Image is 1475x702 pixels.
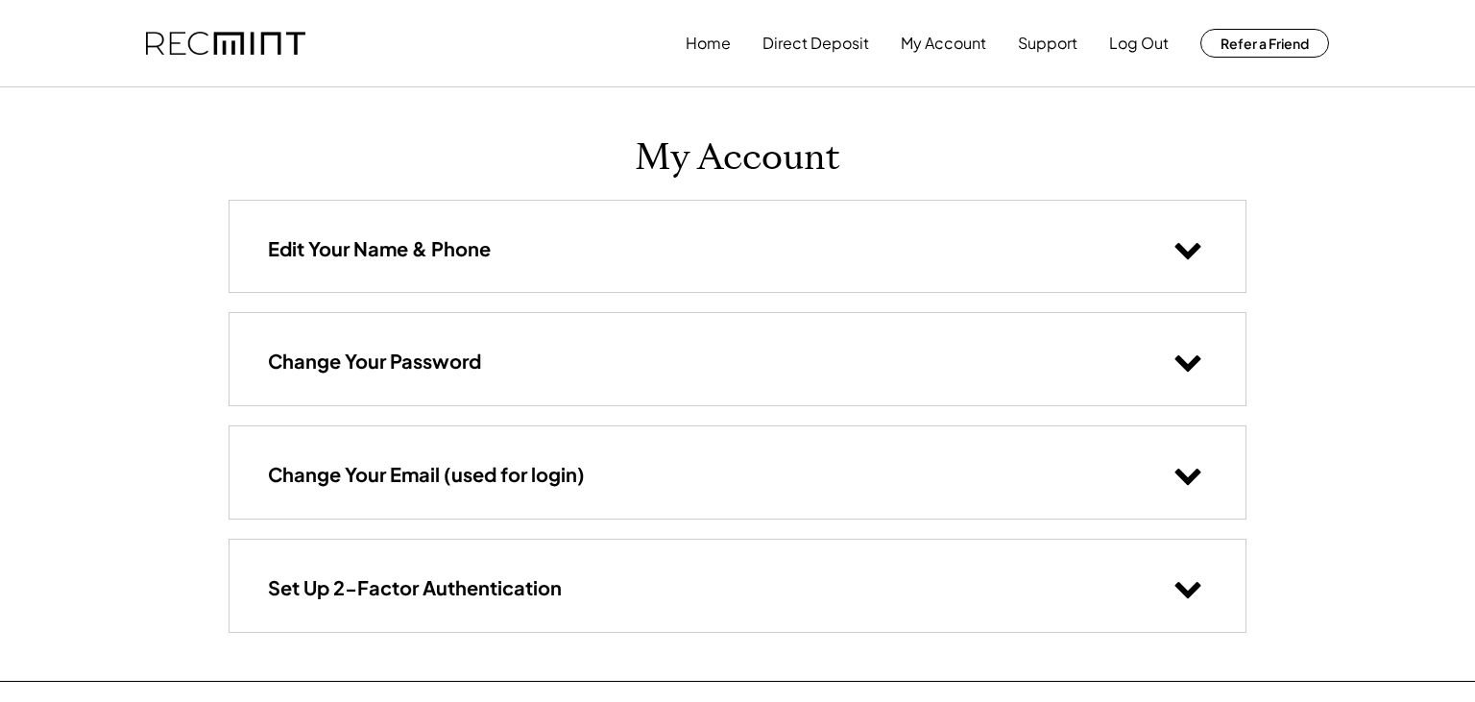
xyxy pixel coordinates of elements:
[268,462,585,487] h3: Change Your Email (used for login)
[1018,24,1077,62] button: Support
[686,24,731,62] button: Home
[268,349,481,374] h3: Change Your Password
[901,24,986,62] button: My Account
[635,135,840,181] h1: My Account
[268,236,491,261] h3: Edit Your Name & Phone
[146,32,305,56] img: recmint-logotype%403x.png
[268,575,562,600] h3: Set Up 2-Factor Authentication
[762,24,869,62] button: Direct Deposit
[1109,24,1169,62] button: Log Out
[1200,29,1329,58] button: Refer a Friend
